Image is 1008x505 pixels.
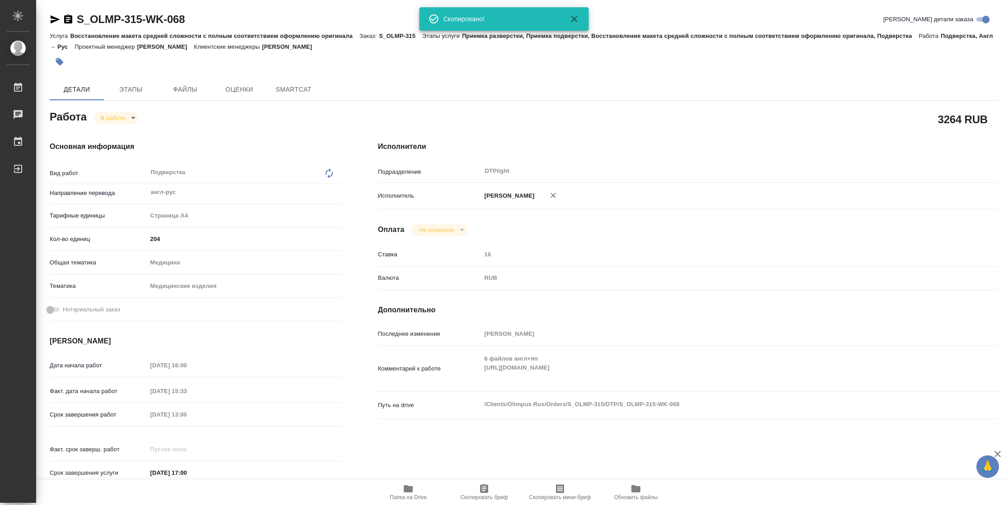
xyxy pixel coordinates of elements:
[50,361,147,370] p: Дата начала работ
[50,52,70,72] button: Добавить тэг
[416,226,456,234] button: Не оплачена
[976,455,999,478] button: 🙏
[481,191,535,200] p: [PERSON_NAME]
[359,32,379,39] p: Заказ:
[481,351,947,385] textarea: 6 файлов англ+яп [URL][DOMAIN_NAME]
[147,408,226,421] input: Пустое поле
[70,32,359,39] p: Восстановление макета средней сложности с полным соответствием оформлению оригинала
[50,108,87,124] h2: Работа
[378,141,998,152] h4: Исполнители
[378,273,481,283] p: Валюта
[378,364,481,373] p: Комментарий к работе
[370,480,446,505] button: Папка на Drive
[919,32,941,39] p: Работа
[883,15,973,24] span: [PERSON_NAME] детали заказа
[50,235,147,244] p: Кол-во единиц
[147,359,226,372] input: Пустое поле
[147,232,342,246] input: ✎ Введи что-нибудь
[481,397,947,412] textarea: /Clients/Olimpus Rus/Orders/S_OLMP-315/DTP/S_OLMP-315-WK-068
[262,43,319,50] p: [PERSON_NAME]
[543,185,563,205] button: Удалить исполнителя
[50,387,147,396] p: Факт. дата начала работ
[218,84,261,95] span: Оценки
[50,410,147,419] p: Срок завершения работ
[378,191,481,200] p: Исполнитель
[50,169,147,178] p: Вид работ
[422,32,462,39] p: Этапы услуги
[50,468,147,477] p: Срок завершения услуги
[522,480,598,505] button: Скопировать мини-бриф
[50,211,147,220] p: Тарифные единицы
[390,494,427,500] span: Папка на Drive
[98,114,128,122] button: В работе
[147,385,226,398] input: Пустое поле
[481,248,947,261] input: Пустое поле
[50,336,342,347] h4: [PERSON_NAME]
[460,494,508,500] span: Скопировать бриф
[147,443,226,456] input: Пустое поле
[598,480,674,505] button: Обновить файлы
[50,189,147,198] p: Направление перевода
[938,111,988,127] h2: 3264 RUB
[137,43,194,50] p: [PERSON_NAME]
[93,112,139,124] div: В работе
[378,167,481,176] p: Подразделение
[147,466,226,479] input: ✎ Введи что-нибудь
[50,141,342,152] h4: Основная информация
[50,258,147,267] p: Общая тематика
[378,250,481,259] p: Ставка
[378,305,998,315] h4: Дополнительно
[378,224,405,235] h4: Оплата
[614,494,658,500] span: Обновить файлы
[529,494,591,500] span: Скопировать мини-бриф
[378,329,481,338] p: Последнее изменение
[481,327,947,340] input: Пустое поле
[50,282,147,291] p: Тематика
[63,14,74,25] button: Скопировать ссылку
[75,43,137,50] p: Проектный менеджер
[411,224,467,236] div: В работе
[194,43,262,50] p: Клиентские менеджеры
[77,13,185,25] a: S_OLMP-315-WK-068
[462,32,919,39] p: Приемка разверстки, Приемка подверстки, Восстановление макета средней сложности с полным соответс...
[147,208,342,223] div: Страница А4
[379,32,422,39] p: S_OLMP-315
[147,278,342,294] div: Медицинские изделия
[50,32,70,39] p: Услуга
[481,270,947,286] div: RUB
[147,255,342,270] div: Медицина
[443,14,556,23] div: Скопировано!
[163,84,207,95] span: Файлы
[50,445,147,454] p: Факт. срок заверш. работ
[378,401,481,410] p: Путь на drive
[63,305,120,314] span: Нотариальный заказ
[446,480,522,505] button: Скопировать бриф
[50,14,61,25] button: Скопировать ссылку для ЯМессенджера
[980,457,995,476] span: 🙏
[272,84,315,95] span: SmartCat
[55,84,98,95] span: Детали
[564,14,585,24] button: Закрыть
[109,84,153,95] span: Этапы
